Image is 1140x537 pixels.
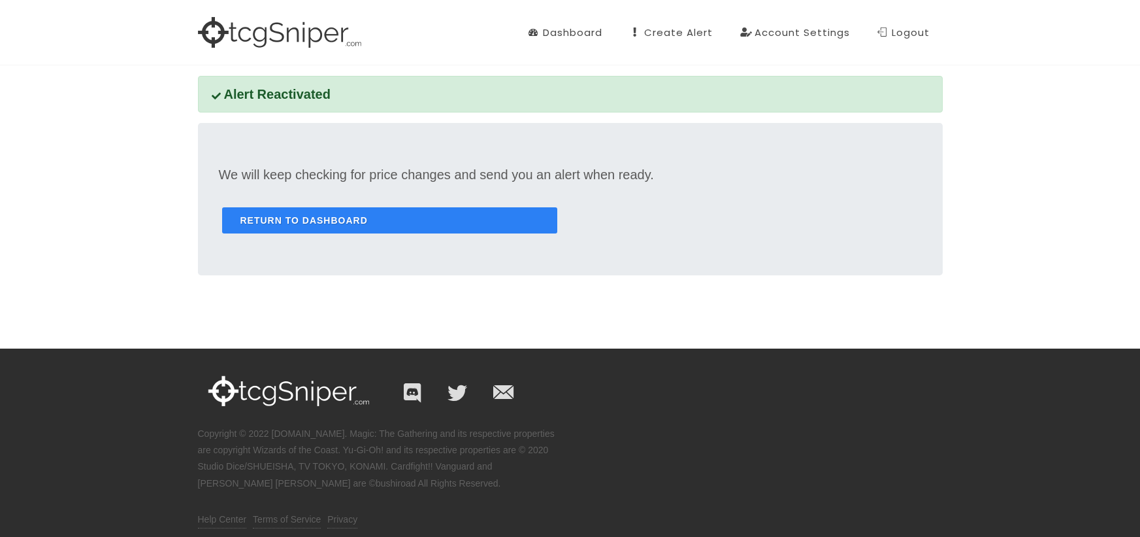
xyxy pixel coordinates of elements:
[240,207,368,234] span: Return to Dashboard
[222,207,557,234] a: Return to Dashboard
[630,26,713,40] div: Create Alert
[198,511,247,528] a: Help Center
[253,511,321,528] a: Terms of Service
[219,165,922,184] p: We will keep checking for price changes and send you an alert when ready.
[877,26,930,40] div: Logout
[740,26,850,40] div: Account Settings
[212,87,331,101] span: Alert Reactivated
[485,411,521,481] i: [EMAIL_ADDRESS][DOMAIN_NAME]
[327,511,357,528] a: Privacy
[485,375,521,412] a: [EMAIL_ADDRESS][DOMAIN_NAME]
[198,426,555,492] p: Copyright © 2022 [DOMAIN_NAME]. Magic: The Gathering and its respective properties are copyright ...
[529,26,602,40] div: Dashboard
